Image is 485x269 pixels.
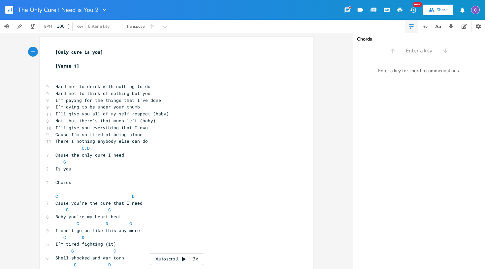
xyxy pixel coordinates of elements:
[55,104,140,110] span: I’m dying to be under your thumb
[18,7,99,13] span: The Only Cure I Need is You 2
[413,2,422,7] div: New
[423,5,453,15] button: Share
[55,49,103,55] span: [Only cure is you]
[88,23,110,29] span: Enter a key
[106,221,108,226] span: D
[55,145,90,151] span: .
[471,6,480,14] img: Calum Wright
[55,90,150,96] span: Hard not to think of nothing but you
[406,4,420,16] button: New
[436,7,448,13] div: Share
[66,207,69,213] span: G
[55,166,71,172] span: Is you
[55,125,148,131] span: I’ll give you everything that I own
[55,241,116,247] span: I’m tired fighting (it)
[357,37,481,42] div: Chords
[108,207,111,213] span: C
[55,111,169,117] span: I’ll give you all of my self respect (baby)
[55,97,161,103] span: I’m paying for the things that I’ve done
[77,24,83,28] div: Key
[82,234,84,240] span: D
[55,118,156,124] span: Not that there’s that much left (baby)
[55,83,150,89] span: Hard not to drink with nothing to do
[55,255,124,261] span: Shell shocked and war torn
[108,262,111,268] span: D
[55,138,148,144] span: There’s nothing anybody else can do
[74,262,77,268] span: C
[189,253,201,265] div: 3x
[63,234,66,240] span: C
[406,47,432,55] span: Enter a key
[55,214,121,220] span: Baby you’re my heart beat
[126,24,145,28] div: Transpose
[82,145,84,151] span: C
[113,248,116,254] span: C
[55,132,143,137] span: Cause I’m so tired of being alone
[129,221,132,226] span: G
[132,193,135,199] span: D
[77,221,79,226] span: C
[55,193,58,199] span: C
[87,145,90,151] span: D
[63,159,66,165] span: G
[55,200,143,206] span: Cause you’re the cure that I need
[71,248,74,254] span: G
[55,63,79,69] span: [Verse 1]
[353,64,485,78] div: Enter a key for chord recommendations.
[44,25,52,28] div: BPM
[55,227,140,233] span: I can’t go on like this any more
[55,179,71,185] span: Chorus
[150,253,203,265] div: Autoscroll
[55,152,124,158] span: Cause the only cure I need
